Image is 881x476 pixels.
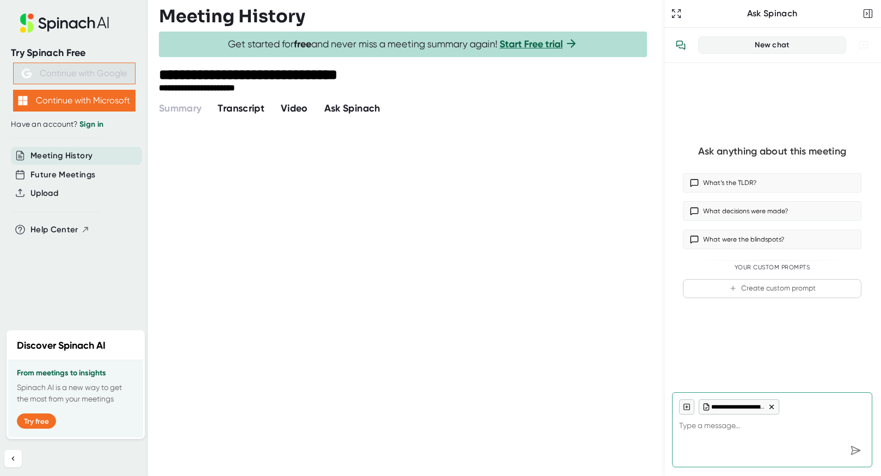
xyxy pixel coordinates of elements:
button: Upload [30,187,58,200]
span: Ask Spinach [324,102,380,114]
button: Video [281,101,308,116]
button: Summary [159,101,201,116]
h2: Discover Spinach AI [17,338,106,353]
button: What decisions were made? [683,201,861,221]
a: Sign in [79,120,103,129]
button: Expand to Ask Spinach page [669,6,684,21]
button: Close conversation sidebar [860,6,876,21]
button: Continue with Google [13,63,135,84]
div: Have an account? [11,120,137,129]
h3: Meeting History [159,6,305,27]
div: Your Custom Prompts [683,264,861,271]
span: Summary [159,102,201,114]
a: Start Free trial [500,38,563,50]
button: Ask Spinach [324,101,380,116]
button: Create custom prompt [683,279,861,298]
div: Try Spinach Free [11,47,137,59]
p: Spinach AI is a new way to get the most from your meetings [17,382,134,405]
button: Try free [17,413,56,429]
div: Send message [846,441,865,460]
b: free [294,38,311,50]
img: Aehbyd4JwY73AAAAAElFTkSuQmCC [22,69,32,78]
button: Meeting History [30,150,93,162]
div: New chat [705,40,839,50]
button: What’s the TLDR? [683,173,861,193]
span: Get started for and never miss a meeting summary again! [228,38,578,51]
button: Collapse sidebar [4,450,22,467]
button: Transcript [218,101,264,116]
span: Video [281,102,308,114]
h3: From meetings to insights [17,369,134,378]
div: Ask Spinach [684,8,860,19]
button: What were the blindspots? [683,230,861,249]
button: Continue with Microsoft [13,90,135,112]
span: Help Center [30,224,78,236]
div: Ask anything about this meeting [698,145,846,158]
button: Future Meetings [30,169,95,181]
span: Transcript [218,102,264,114]
button: View conversation history [670,34,692,56]
button: Help Center [30,224,90,236]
